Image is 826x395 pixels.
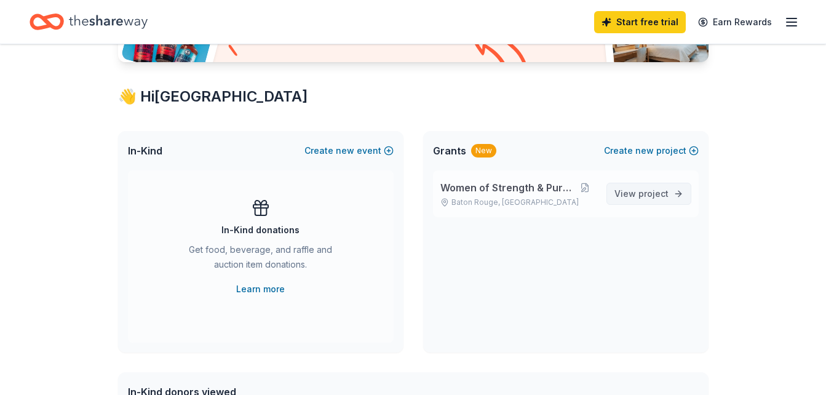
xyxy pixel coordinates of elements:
p: Baton Rouge, [GEOGRAPHIC_DATA] [440,197,597,207]
div: New [471,144,496,158]
div: Get food, beverage, and raffle and auction item donations. [177,242,344,277]
div: In-Kind donations [221,223,300,237]
img: Curvy arrow [468,25,530,71]
div: 👋 Hi [GEOGRAPHIC_DATA] [118,87,709,106]
span: View [614,186,669,201]
span: Women of Strength & Purpose [440,180,574,195]
span: new [635,143,654,158]
a: Earn Rewards [691,11,779,33]
a: Learn more [236,282,285,297]
span: Grants [433,143,466,158]
span: In-Kind [128,143,162,158]
a: View project [606,183,691,205]
span: project [638,188,669,199]
button: Createnewevent [304,143,394,158]
span: new [336,143,354,158]
a: Home [30,7,148,36]
a: Start free trial [594,11,686,33]
button: Createnewproject [604,143,699,158]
